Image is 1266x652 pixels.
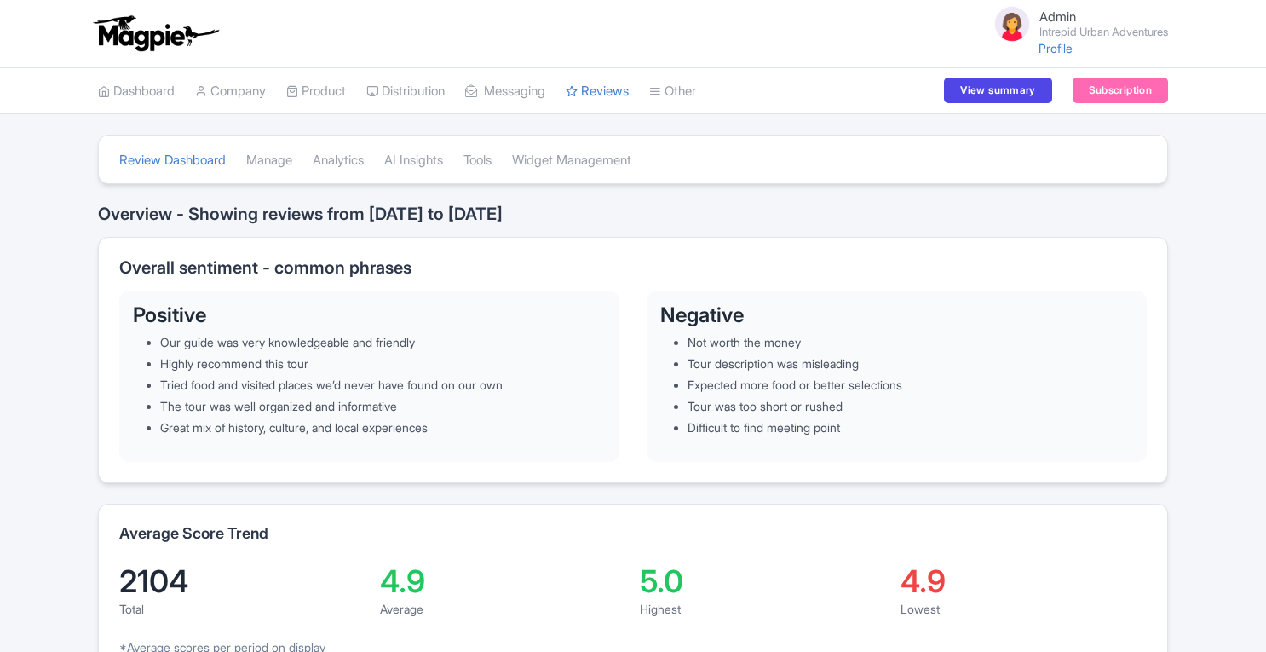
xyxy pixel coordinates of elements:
[119,566,366,597] div: 2104
[119,525,268,542] h2: Average Score Trend
[286,68,346,115] a: Product
[1039,26,1168,38] small: Intrepid Urban Adventures
[465,68,545,115] a: Messaging
[688,418,1133,436] li: Difficult to find meeting point
[640,566,887,597] div: 5.0
[649,68,696,115] a: Other
[160,355,606,372] li: Highly recommend this tour
[901,600,1148,618] div: Lowest
[366,68,445,115] a: Distribution
[160,418,606,436] li: Great mix of history, culture, and local experiences
[246,137,292,184] a: Manage
[313,137,364,184] a: Analytics
[380,600,627,618] div: Average
[160,376,606,394] li: Tried food and visited places we’d never have found on our own
[944,78,1051,103] a: View summary
[119,137,226,184] a: Review Dashboard
[512,137,631,184] a: Widget Management
[98,68,175,115] a: Dashboard
[688,355,1133,372] li: Tour description was misleading
[160,333,606,351] li: Our guide was very knowledgeable and friendly
[463,137,492,184] a: Tools
[566,68,629,115] a: Reviews
[688,397,1133,415] li: Tour was too short or rushed
[133,304,606,326] h3: Positive
[195,68,266,115] a: Company
[98,205,1168,223] h2: Overview - Showing reviews from [DATE] to [DATE]
[89,14,222,52] img: logo-ab69f6fb50320c5b225c76a69d11143b.png
[380,566,627,597] div: 4.9
[1073,78,1168,103] a: Subscription
[992,3,1033,44] img: avatar_key_member-9c1dde93af8b07d7383eb8b5fb890c87.png
[688,333,1133,351] li: Not worth the money
[688,376,1133,394] li: Expected more food or better selections
[901,566,1148,597] div: 4.9
[660,304,1133,326] h3: Negative
[1039,41,1073,55] a: Profile
[119,258,1147,277] h2: Overall sentiment - common phrases
[119,600,366,618] div: Total
[981,3,1168,44] a: Admin Intrepid Urban Adventures
[1039,9,1076,25] span: Admin
[384,137,443,184] a: AI Insights
[160,397,606,415] li: The tour was well organized and informative
[640,600,887,618] div: Highest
